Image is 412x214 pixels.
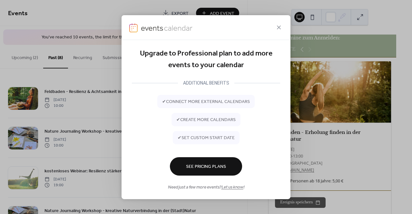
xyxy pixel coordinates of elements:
span: ✔ connect more external calendars [162,99,250,106]
span: Need just a few more events? ! [168,184,244,191]
button: See Pricing Plans [170,157,242,176]
img: logo-type [141,23,193,32]
a: Let us know [221,183,243,192]
span: ✔ set custom start date [178,135,235,142]
span: ✔ create more calendars [176,117,236,124]
span: See Pricing Plans [186,164,226,170]
div: ADDITIONAL BENEFITS [178,79,234,87]
img: logo-icon [129,23,138,32]
div: Upgrade to Professional plan to add more events to your calendar [132,47,280,71]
